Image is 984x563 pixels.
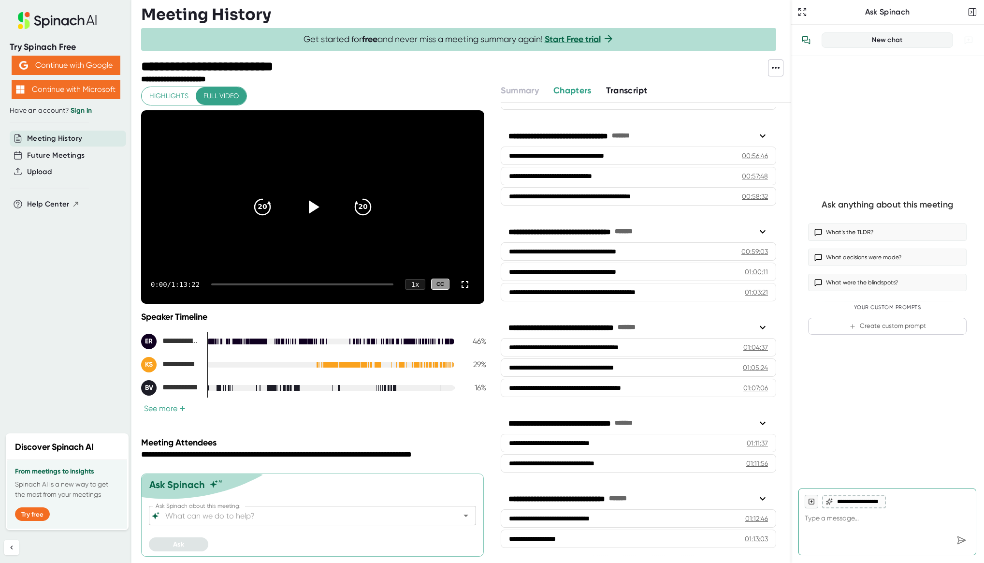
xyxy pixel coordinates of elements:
[27,199,70,210] span: Help Center
[304,34,614,45] span: Get started for and never miss a meeting summary again!
[12,80,120,99] button: Continue with Microsoft
[362,34,377,44] b: free
[173,540,184,548] span: Ask
[747,438,768,448] div: 01:11:37
[141,357,157,372] div: KS
[141,403,188,414] button: See more+
[27,199,80,210] button: Help Center
[203,90,239,102] span: Full video
[141,334,199,349] div: Emily Rickerson
[462,337,486,346] div: 46 %
[141,311,486,322] div: Speaker Timeline
[808,249,967,266] button: What decisions were made?
[743,363,768,372] div: 01:05:24
[15,507,50,521] button: Try free
[553,84,592,97] button: Chapters
[19,61,28,70] img: Aehbyd4JwY73AAAAAElFTkSuQmCC
[822,199,953,210] div: Ask anything about this meeting
[808,223,967,241] button: What’s the TLDR?
[151,281,200,288] div: 0:00 / 1:13:22
[141,5,271,24] h3: Meeting History
[743,383,768,393] div: 01:07:06
[808,304,967,311] div: Your Custom Prompts
[141,437,489,448] div: Meeting Attendees
[10,106,122,115] div: Have an account?
[809,7,966,17] div: Ask Spinach
[462,360,486,369] div: 29 %
[27,166,52,178] button: Upload
[743,342,768,352] div: 01:04:37
[828,36,947,44] div: New chat
[149,537,208,551] button: Ask
[149,90,188,102] span: Highlights
[141,357,199,372] div: Kevin Smith
[741,247,768,256] div: 00:59:03
[745,267,768,277] div: 01:00:11
[12,56,120,75] button: Continue with Google
[501,85,538,96] span: Summary
[606,84,648,97] button: Transcript
[149,479,205,490] div: Ask Spinach
[141,334,157,349] div: ER
[141,380,199,396] div: Brian Vieira
[953,532,970,549] div: Send message
[606,85,648,96] span: Transcript
[462,383,486,392] div: 16 %
[545,34,601,44] a: Start Free trial
[163,509,445,522] input: What can we do to help?
[27,150,85,161] button: Future Meetings
[742,151,768,161] div: 00:56:46
[431,279,449,290] div: CC
[10,42,122,53] div: Try Spinach Free
[405,279,425,290] div: 1 x
[15,441,94,454] h2: Discover Spinach AI
[4,540,19,555] button: Collapse sidebar
[966,5,979,19] button: Close conversation sidebar
[742,171,768,181] div: 00:57:48
[459,509,473,522] button: Open
[141,380,157,396] div: BV
[745,534,768,544] div: 01:13:03
[15,479,119,500] p: Spinach AI is a new way to get the most from your meetings
[179,405,186,413] span: +
[142,87,196,105] button: Highlights
[742,192,768,201] div: 00:58:32
[746,459,768,468] div: 01:11:56
[196,87,246,105] button: Full video
[71,106,92,115] a: Sign in
[553,85,592,96] span: Chapters
[15,468,119,475] h3: From meetings to insights
[796,30,816,50] button: View conversation history
[745,514,768,523] div: 01:12:46
[808,274,967,291] button: What were the blindspots?
[808,318,967,335] button: Create custom prompt
[27,133,82,144] button: Meeting History
[745,287,768,297] div: 01:03:21
[796,5,809,19] button: Expand to Ask Spinach page
[501,84,538,97] button: Summary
